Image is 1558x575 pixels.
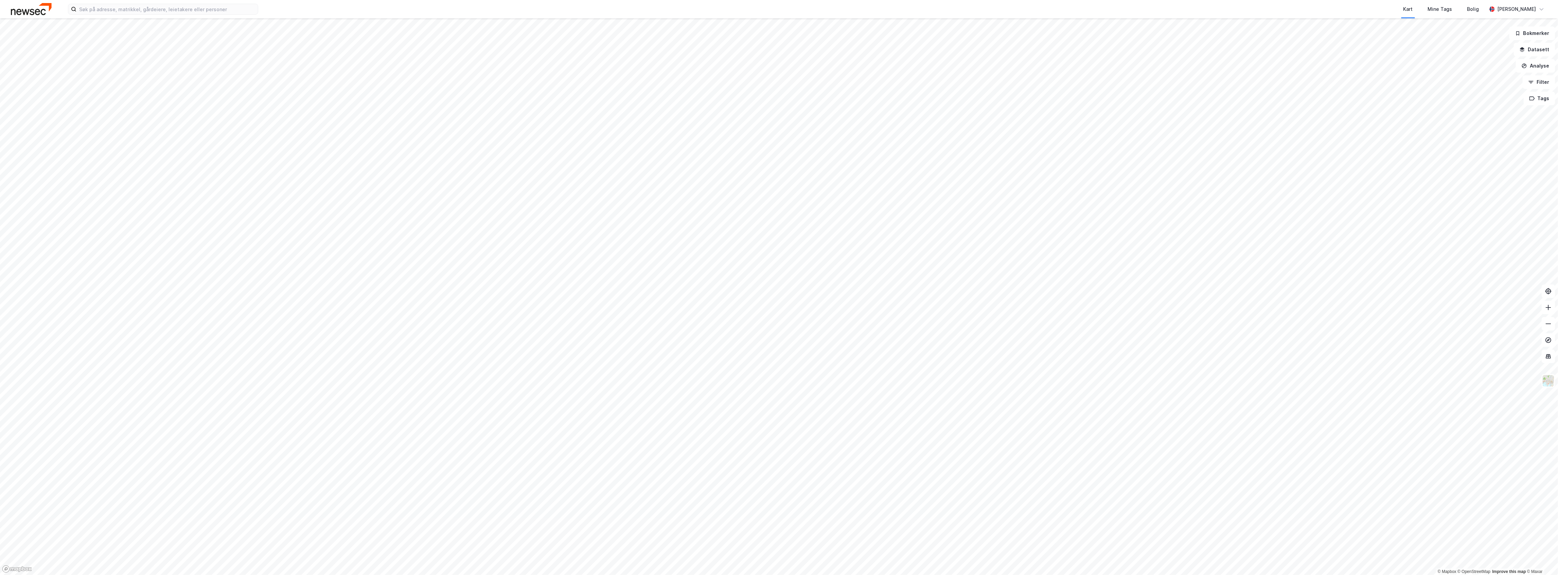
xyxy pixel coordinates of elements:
[1428,5,1452,13] div: Mine Tags
[1524,542,1558,575] div: Kontrollprogram for chat
[1509,26,1555,40] button: Bokmerker
[1514,43,1555,56] button: Datasett
[1403,5,1413,13] div: Kart
[1523,75,1555,89] button: Filter
[1542,374,1555,387] img: Z
[11,3,52,15] img: newsec-logo.f6e21ccffca1b3a03d2d.png
[2,565,32,573] a: Mapbox homepage
[1524,542,1558,575] iframe: Chat Widget
[1492,569,1526,574] a: Improve this map
[1524,92,1555,105] button: Tags
[1516,59,1555,73] button: Analyse
[1498,5,1536,13] div: [PERSON_NAME]
[1458,569,1491,574] a: OpenStreetMap
[1467,5,1479,13] div: Bolig
[1438,569,1456,574] a: Mapbox
[76,4,258,14] input: Søk på adresse, matrikkel, gårdeiere, leietakere eller personer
